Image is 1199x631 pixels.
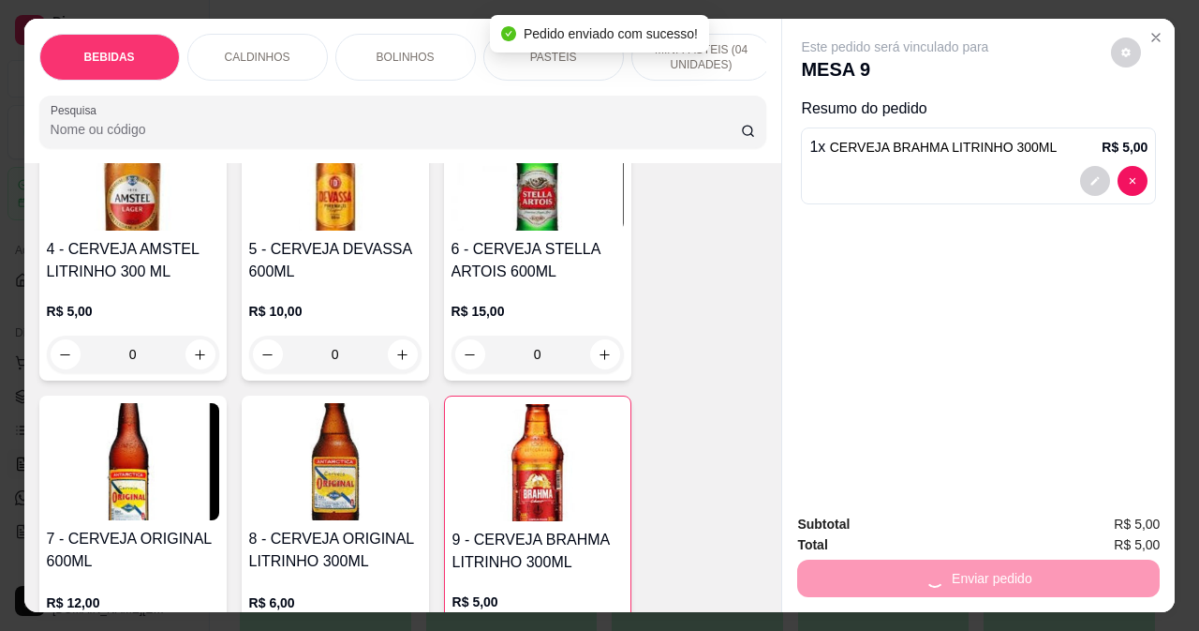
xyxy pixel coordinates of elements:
[452,529,623,574] h4: 9 - CERVEJA BRAHMA LITRINHO 300ML
[225,50,290,65] p: CALDINHOS
[253,339,283,369] button: decrease-product-quantity
[1080,166,1110,196] button: decrease-product-quantity
[451,238,624,283] h4: 6 - CERVEJA STELLA ARTOIS 600ML
[797,537,827,552] strong: Total
[249,403,422,520] img: product-image
[249,238,422,283] h4: 5 - CERVEJA DEVASSA 600ML
[47,302,219,321] p: R$ 5,00
[797,517,850,532] strong: Subtotal
[47,403,219,520] img: product-image
[51,102,103,118] label: Pesquisa
[452,404,623,521] img: product-image
[801,38,988,56] p: Este pedido será vinculado para
[809,136,1057,158] p: 1 x
[1114,514,1160,534] span: R$ 5,00
[530,50,577,65] p: PASTÉIS
[388,339,418,369] button: increase-product-quantity
[47,113,219,231] img: product-image
[185,339,215,369] button: increase-product-quantity
[501,26,516,41] span: check-circle
[830,140,1057,155] span: CERVEJA BRAHMA LITRINHO 300ML
[451,302,624,321] p: R$ 15,00
[451,113,624,231] img: product-image
[51,339,81,369] button: decrease-product-quantity
[377,50,435,65] p: BOLINHOS
[51,120,741,139] input: Pesquisa
[249,593,422,612] p: R$ 6,00
[47,528,219,573] h4: 7 - CERVEJA ORIGINAL 600ML
[524,26,698,41] span: Pedido enviado com sucesso!
[1114,534,1160,555] span: R$ 5,00
[452,593,623,611] p: R$ 5,00
[801,56,988,83] p: MESA 9
[455,339,485,369] button: decrease-product-quantity
[84,50,135,65] p: BEBIDAS
[1111,38,1141,68] button: decrease-product-quantity
[1141,23,1171,53] button: Close
[249,302,422,321] p: R$ 10,00
[47,593,219,612] p: R$ 12,00
[47,238,219,283] h4: 4 - CERVEJA AMSTEL LITRINHO 300 ML
[801,98,1156,120] p: Resumo do pedido
[590,339,620,369] button: increase-product-quantity
[647,42,756,72] p: MINI PASTEIS (04 UNIDADES)
[249,113,422,231] img: product-image
[1118,166,1147,196] button: decrease-product-quantity
[1102,138,1147,157] p: R$ 5,00
[249,528,422,573] h4: 8 - CERVEJA ORIGINAL LITRINHO 300ML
